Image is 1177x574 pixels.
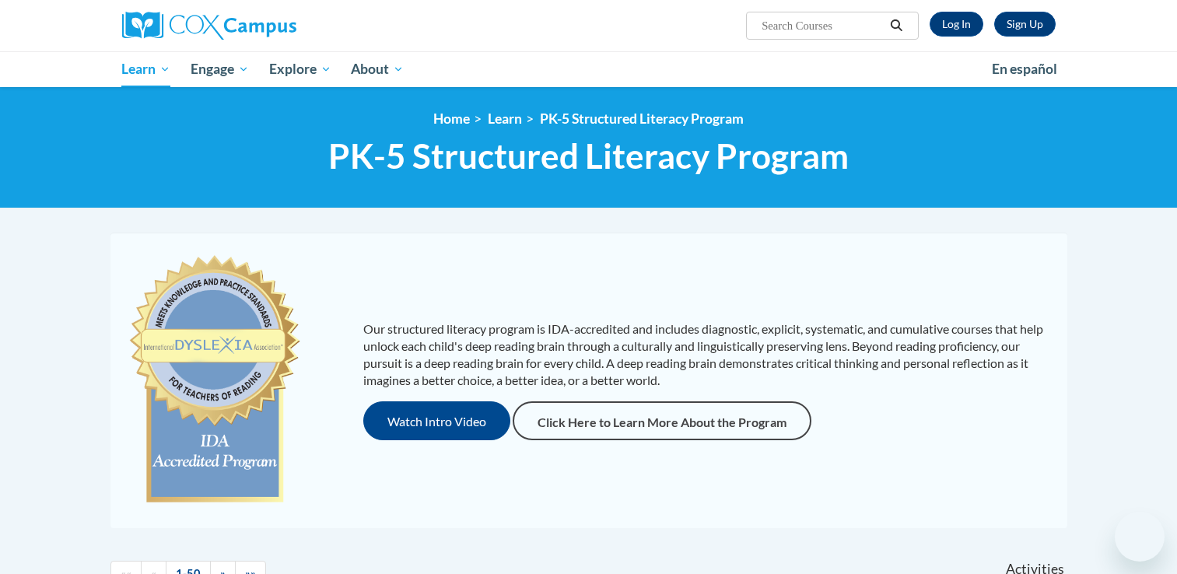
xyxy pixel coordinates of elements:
a: Explore [259,51,342,87]
a: Engage [180,51,259,87]
a: Home [433,110,470,127]
a: Learn [488,110,522,127]
span: Explore [269,60,331,79]
button: Search [885,16,908,35]
a: Learn [112,51,181,87]
span: PK-5 Structured Literacy Program [328,135,849,177]
span: Learn [121,60,170,79]
button: Watch Intro Video [363,401,510,440]
img: Cox Campus [122,12,296,40]
span: En español [992,61,1057,77]
p: Our structured literacy program is IDA-accredited and includes diagnostic, explicit, systematic, ... [363,320,1052,389]
a: Log In [930,12,983,37]
input: Search Courses [760,16,885,35]
a: About [341,51,414,87]
span: Engage [191,60,249,79]
a: PK-5 Structured Literacy Program [540,110,744,127]
div: Main menu [99,51,1079,87]
a: En español [982,53,1067,86]
img: c477cda6-e343-453b-bfce-d6f9e9818e1c.png [126,248,304,513]
span: About [351,60,404,79]
iframe: Button to launch messaging window [1115,512,1165,562]
a: Cox Campus [122,12,418,40]
a: Register [994,12,1056,37]
a: Click Here to Learn More About the Program [513,401,811,440]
